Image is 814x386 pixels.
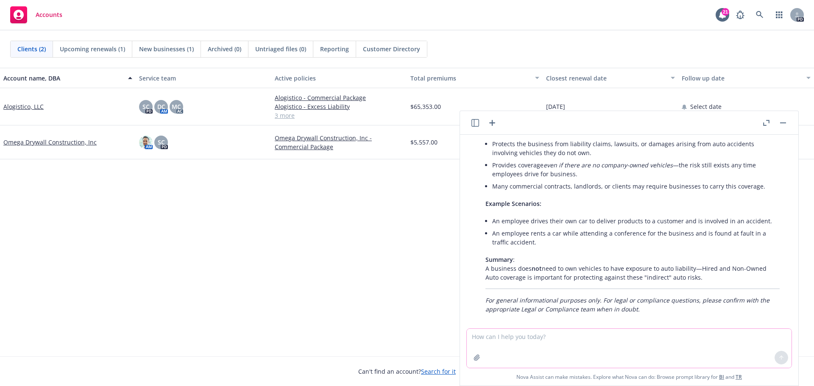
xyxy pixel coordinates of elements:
[136,68,271,88] button: Service team
[421,367,456,375] a: Search for it
[320,44,349,53] span: Reporting
[3,102,44,111] a: Alogistico, LLC
[492,159,780,180] li: Provides coverage —the risk still exists any time employees drive for business.
[485,296,769,313] em: For general informational purposes only. For legal or compliance questions, please confirm with t...
[410,74,530,83] div: Total premiums
[678,68,814,88] button: Follow up date
[358,367,456,376] span: Can't find an account?
[492,227,780,248] li: An employee rents a car while attending a conference for the business and is found at fault in a ...
[275,102,404,111] a: Alogistico - Excess Liability
[546,102,565,111] span: [DATE]
[719,373,724,380] a: BI
[682,74,801,83] div: Follow up date
[255,44,306,53] span: Untriaged files (0)
[139,74,268,83] div: Service team
[751,6,768,23] a: Search
[732,6,749,23] a: Report a Bug
[485,200,541,208] span: Example Scenarios:
[544,161,673,169] em: even if there are no company-owned vehicles
[543,68,678,88] button: Closest renewal date
[271,68,407,88] button: Active policies
[158,138,165,147] span: SC
[410,138,438,147] span: $5,557.00
[7,3,66,27] a: Accounts
[516,368,742,386] span: Nova Assist can make mistakes. Explore what Nova can do: Browse prompt library for and
[3,74,123,83] div: Account name, DBA
[492,180,780,192] li: Many commercial contracts, landlords, or clients may require businesses to carry this coverage.
[532,264,542,272] span: not
[410,102,441,111] span: $65,353.00
[275,133,404,151] a: Omega Drywall Construction, Inc - Commercial Package
[485,255,513,264] span: Summary
[363,44,420,53] span: Customer Directory
[275,74,404,83] div: Active policies
[492,138,780,159] li: Protects the business from liability claims, lawsuits, or damages arising from auto accidents inv...
[771,6,788,23] a: Switch app
[17,44,46,53] span: Clients (2)
[139,136,153,149] img: photo
[3,138,97,147] a: Omega Drywall Construction, Inc
[275,111,404,120] a: 3 more
[139,44,194,53] span: New businesses (1)
[736,373,742,380] a: TR
[407,68,543,88] button: Total premiums
[157,102,165,111] span: DC
[172,102,181,111] span: MC
[60,44,125,53] span: Upcoming renewals (1)
[275,93,404,102] a: Alogistico - Commercial Package
[142,102,150,111] span: SC
[485,255,780,282] p: : A business does need to own vehicles to have exposure to auto liability—Hired and Non-Owned Aut...
[690,102,722,111] span: Select date
[492,215,780,227] li: An employee drives their own car to deliver products to a customer and is involved in an accident.
[208,44,241,53] span: Archived (0)
[722,8,729,16] div: 21
[546,74,666,83] div: Closest renewal date
[36,11,62,18] span: Accounts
